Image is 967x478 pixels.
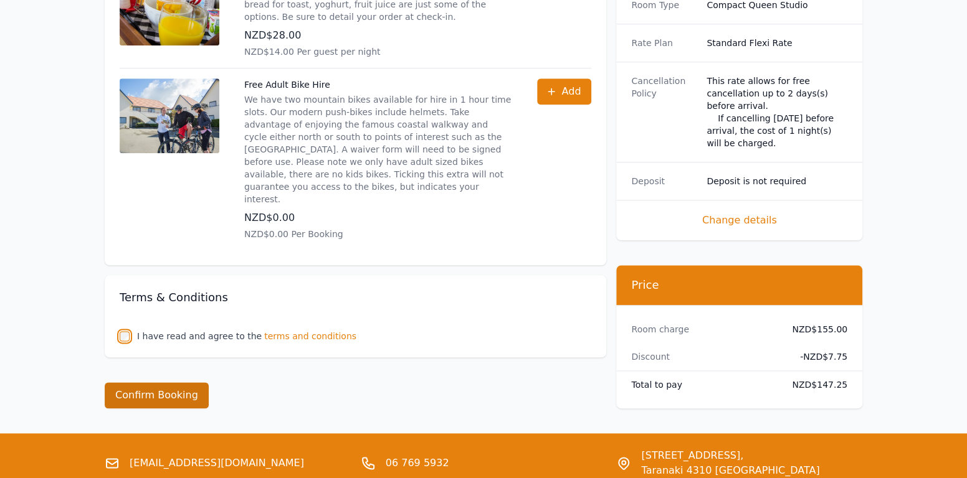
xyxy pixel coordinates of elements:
button: Confirm Booking [105,382,209,408]
dd: NZD$147.25 [782,378,847,391]
p: NZD$0.00 [244,210,512,225]
dt: Room charge [631,323,772,335]
span: Add [561,84,581,99]
dt: Rate Plan [631,37,697,49]
img: Free Adult Bike Hire [120,78,219,153]
h3: Terms & Conditions [120,290,591,305]
p: NZD$28.00 [244,28,512,43]
dt: Discount [631,350,772,363]
dt: Deposit [631,175,697,187]
dd: Deposit is not required [707,175,847,187]
label: I have read and agree to the [137,331,262,341]
p: Free Adult Bike Hire [244,78,512,91]
span: Taranaki 4310 [GEOGRAPHIC_DATA] [641,463,819,478]
dt: Cancellation Policy [631,75,697,149]
h3: Price [631,278,847,293]
span: [STREET_ADDRESS], [641,448,819,463]
dd: Standard Flexi Rate [707,37,847,49]
a: 06 769 5932 [386,456,449,471]
button: Add [537,78,591,105]
p: NZD$14.00 Per guest per night [244,45,512,58]
div: This rate allows for free cancellation up to 2 days(s) before arrival. If cancelling [DATE] befor... [707,75,847,149]
dd: - NZD$7.75 [782,350,847,363]
dd: NZD$155.00 [782,323,847,335]
dt: Total to pay [631,378,772,391]
p: NZD$0.00 Per Booking [244,228,512,240]
p: We have two mountain bikes available for hire in 1 hour time slots. Our modern push-bikes include... [244,93,512,205]
span: Change details [631,213,847,228]
a: [EMAIL_ADDRESS][DOMAIN_NAME] [130,456,304,471]
span: terms and conditions [264,330,356,342]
